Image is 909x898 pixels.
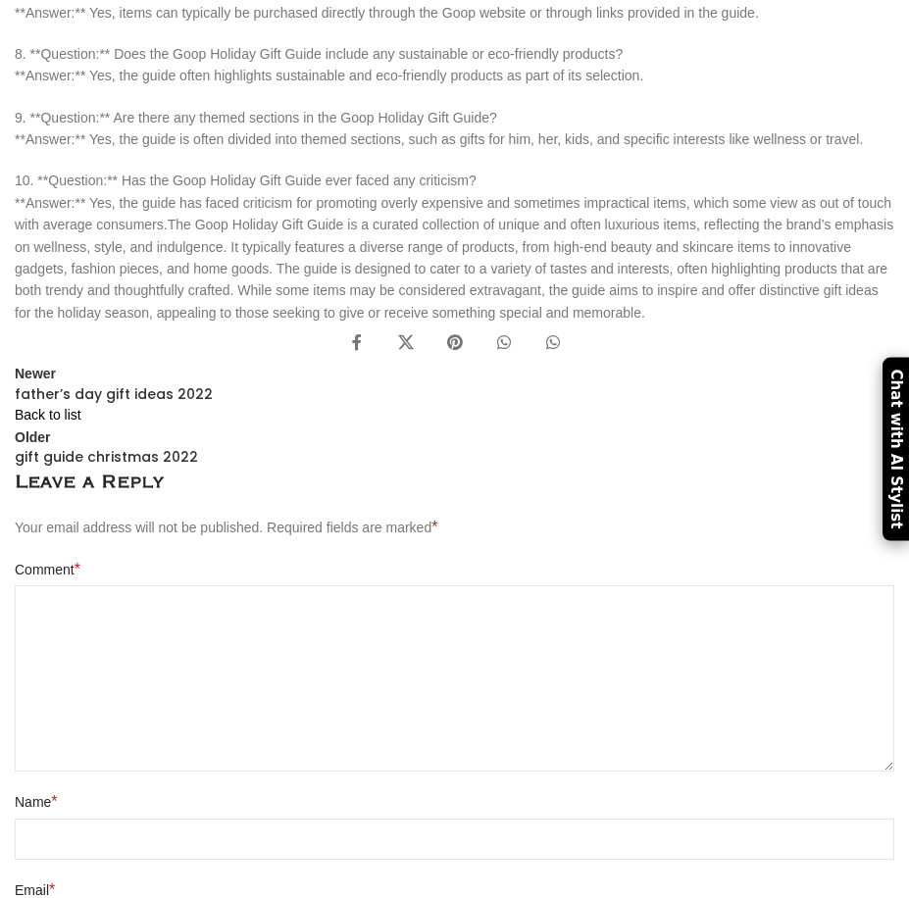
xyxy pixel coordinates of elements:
a: Newer father’s day gift ideas 2022 [15,366,894,404]
a: WhatsApp social link [533,324,573,363]
p: 9. **Question:** Are there any themed sections in the Goop Holiday Gift Guide? **Answer:** Yes, t... [15,107,894,151]
p: 10. **Question:** Has the Goop Holiday Gift Guide ever faced any criticism? **Answer:** Yes, the ... [15,170,894,324]
p: 8. **Question:** Does the Goop Holiday Gift Guide include any sustainable or eco-friendly product... [15,43,894,87]
a: WhatsApp social link [484,324,524,363]
span: father’s day gift ideas 2022 [15,385,894,405]
a: Back to list [15,407,81,423]
a: Older gift guide christmas 2022 [15,429,894,468]
span: Older [15,429,51,445]
span: gift guide christmas 2022 [15,448,894,468]
span: Your email address will not be published. [15,520,263,535]
h3: Leave a Reply [15,468,894,498]
span: Required fields are marked [267,520,437,535]
span: Newer [15,366,56,381]
label: Comment [15,559,894,580]
label: Name [15,791,894,813]
a: X social link [386,324,426,363]
a: Pinterest social link [435,324,475,363]
a: Facebook social link [337,324,377,363]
